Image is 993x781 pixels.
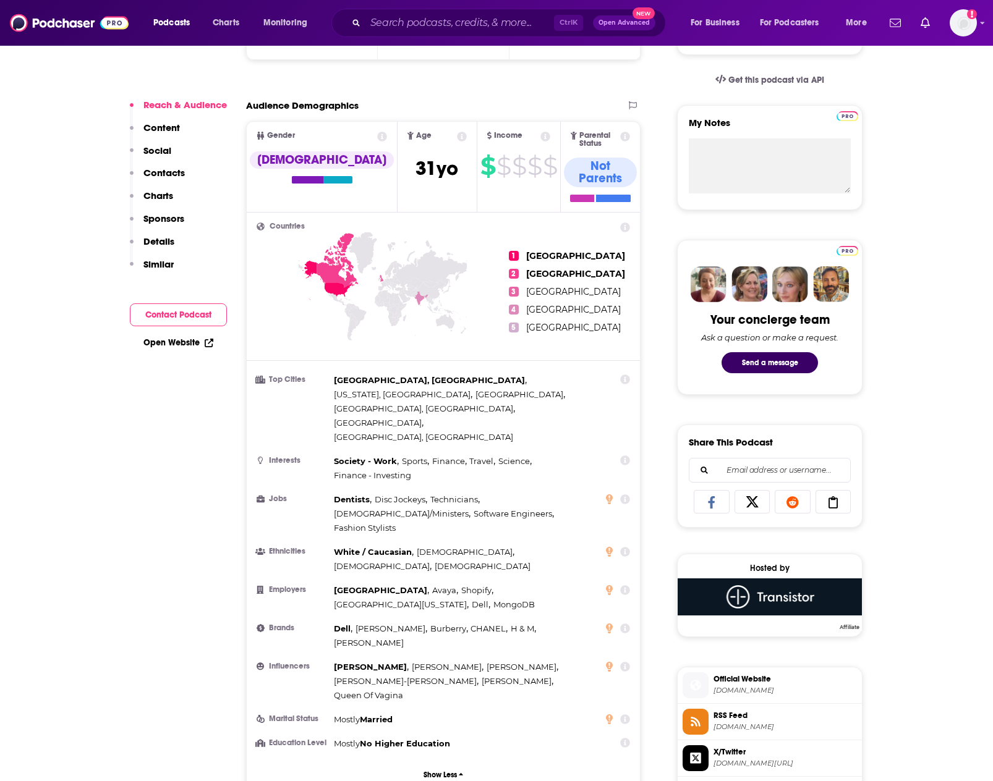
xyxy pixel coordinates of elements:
span: 2 [509,269,519,279]
img: Sydney Profile [691,266,727,302]
a: RSS Feed[DOMAIN_NAME] [683,709,857,735]
span: , [334,416,424,430]
span: H & M [511,623,534,633]
span: [GEOGRAPHIC_DATA], [GEOGRAPHIC_DATA] [334,375,525,385]
span: , [334,597,469,612]
button: Similar [130,258,174,281]
span: For Podcasters [760,14,819,32]
span: , [334,373,527,387]
a: Pro website [837,244,858,256]
span: Science [498,456,530,466]
div: Search podcasts, credits, & more... [343,9,678,37]
span: For Business [691,14,739,32]
span: Sports [402,456,427,466]
span: Queen Of Vagina [334,690,403,700]
span: , [356,622,427,636]
a: Official Website[DOMAIN_NAME] [683,672,857,698]
span: 31 yo [416,156,458,180]
p: Content [143,122,180,133]
p: Details [143,235,174,247]
span: Travel [469,456,493,466]
span: 5 [509,323,519,332]
h3: Jobs [257,495,329,503]
span: Age [416,132,432,140]
span: , [334,583,429,597]
span: Technicians [430,494,478,504]
a: Transistor [678,578,862,629]
h3: Education Level [257,739,329,747]
a: Charts [205,13,247,33]
span: [PERSON_NAME] [334,638,404,648]
span: Podcasts [153,14,190,32]
span: 4 [509,305,519,315]
span: Burberry [430,623,466,633]
span: [PERSON_NAME]-[PERSON_NAME] [334,676,477,686]
div: Not Parents [564,158,637,187]
span: Monitoring [263,14,307,32]
div: [DEMOGRAPHIC_DATA] [250,151,394,169]
span: Mostly [334,738,360,748]
a: Share on X/Twitter [735,490,770,513]
a: Share on Reddit [775,490,811,513]
div: Your concierge team [710,312,830,327]
button: open menu [682,13,755,33]
span: , [375,492,427,507]
button: Charts [130,190,173,213]
span: [DEMOGRAPHIC_DATA]/Ministers [334,509,469,518]
span: , [461,583,493,597]
span: [DEMOGRAPHIC_DATA] [417,547,513,557]
span: , [334,454,399,468]
button: Contact Podcast [130,303,227,326]
span: , [334,387,472,402]
span: Parental Status [579,132,618,148]
span: , [498,454,532,468]
span: , [334,674,479,688]
span: X/Twitter [714,746,857,758]
img: Transistor [678,578,862,615]
span: Open Advanced [599,20,650,26]
button: open menu [837,13,882,33]
span: , [417,545,514,559]
p: Contacts [143,167,185,179]
span: $ [527,156,542,176]
span: [US_STATE], [GEOGRAPHIC_DATA] [334,389,471,399]
span: More [846,14,867,32]
button: open menu [752,13,837,33]
span: Dell [334,623,351,633]
span: [GEOGRAPHIC_DATA] [526,286,621,297]
span: Married [360,714,393,724]
p: Charts [143,190,173,201]
img: User Profile [950,9,977,36]
span: New [633,7,655,19]
span: CHANEL [471,623,506,633]
span: [PERSON_NAME] [487,662,556,672]
span: [PERSON_NAME] [334,662,407,672]
span: Fashion Stylists [334,523,396,533]
span: Income [494,132,522,140]
span: feeds.transistor.fm [714,722,857,732]
span: , [334,402,515,416]
label: My Notes [689,117,851,138]
span: Disc Jockeys [375,494,425,504]
span: , [469,454,495,468]
span: No Higher Education [360,738,450,748]
span: , [412,660,484,674]
span: Ctrl K [554,15,583,31]
h3: Brands [257,624,329,632]
span: [GEOGRAPHIC_DATA] [526,304,621,315]
img: Podchaser Pro [837,111,858,121]
a: Show notifications dropdown [916,12,935,33]
h3: Interests [257,457,329,465]
button: Contacts [130,167,185,190]
span: Finance [432,456,465,466]
span: $ [480,156,495,176]
span: , [482,674,553,688]
h3: Marital Status [257,715,329,723]
a: Get this podcast via API [705,65,834,95]
div: Hosted by [678,563,862,573]
span: , [475,387,565,402]
span: twitter.com/tbpn [714,759,857,768]
span: , [432,454,467,468]
span: MongoDB [493,599,535,609]
svg: Add a profile image [967,9,977,19]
